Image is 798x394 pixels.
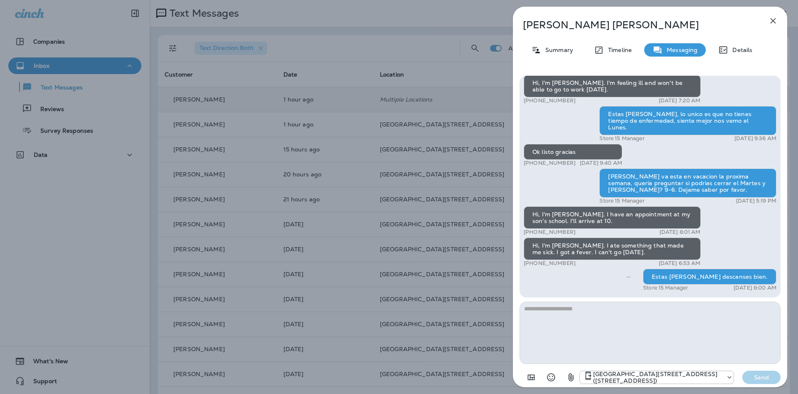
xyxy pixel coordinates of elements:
[523,19,750,31] p: [PERSON_NAME] [PERSON_NAME]
[541,47,573,53] p: Summary
[659,97,701,104] p: [DATE] 7:20 AM
[643,285,688,291] p: Store 15 Manager
[524,75,701,97] div: Hi, I'm [PERSON_NAME]. I'm feeling ill and won't be able to go to work [DATE].
[736,198,776,204] p: [DATE] 5:19 PM
[728,47,752,53] p: Details
[524,206,701,229] div: Hi, I'm [PERSON_NAME]. I have an appointment at my son's school. I'll arrive at 10.
[524,97,576,104] p: [PHONE_NUMBER]
[659,260,701,267] p: [DATE] 6:53 AM
[593,371,722,384] p: [GEOGRAPHIC_DATA][STREET_ADDRESS] ([STREET_ADDRESS])
[599,198,644,204] p: Store 15 Manager
[626,273,631,280] span: Sent
[543,369,559,386] button: Select an emoji
[580,371,734,384] div: +1 (402) 891-8464
[663,47,697,53] p: Messaging
[660,229,701,235] p: [DATE] 8:01 AM
[524,238,701,260] div: Hi, I'm [PERSON_NAME]. I ate something that made me sick. I got a fever. I can't go [DATE].
[599,169,776,198] div: [PERSON_NAME] va esta en vacacion la proxima semana, queria preguntar si podrias cerrar el Martes...
[734,135,776,142] p: [DATE] 9:36 AM
[580,160,622,166] p: [DATE] 9:40 AM
[734,285,776,291] p: [DATE] 8:00 AM
[599,106,776,135] div: Estas [PERSON_NAME], lo unico es que no tienes tiempo de enfermedad, siente mejor nos vemo el Lunes.
[599,135,644,142] p: Store 15 Manager
[643,269,776,285] div: Estas [PERSON_NAME] descanses bien.
[523,369,539,386] button: Add in a premade template
[604,47,632,53] p: Timeline
[524,160,576,166] p: [PHONE_NUMBER]
[524,260,576,267] p: [PHONE_NUMBER]
[524,229,576,235] p: [PHONE_NUMBER]
[524,144,622,160] div: Ok listo gracias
